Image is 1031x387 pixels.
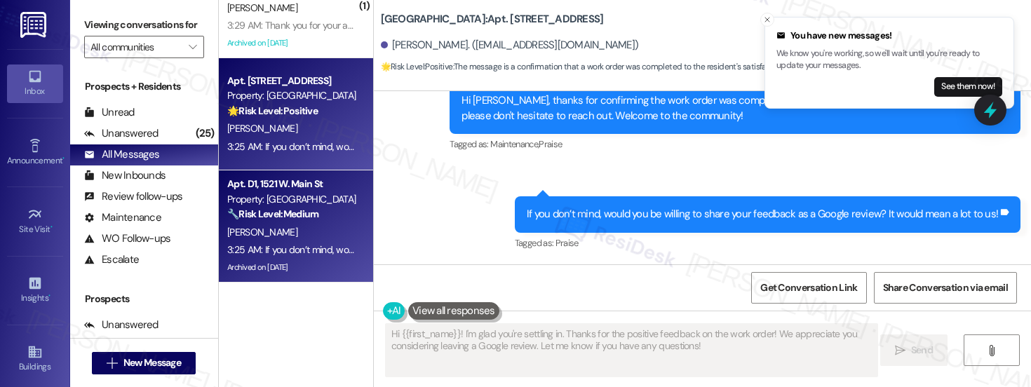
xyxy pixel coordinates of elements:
strong: 🔧 Risk Level: Medium [227,208,318,220]
div: (25) [192,123,218,144]
div: Hi [PERSON_NAME], thanks for confirming the work order was completed to your satisfaction! If you... [461,93,998,123]
button: Get Conversation Link [751,272,866,304]
div: Prospects [70,292,218,306]
div: Maintenance [84,210,161,225]
a: Insights • [7,271,63,309]
div: Apt. [STREET_ADDRESS] [227,74,357,88]
button: New Message [92,352,196,374]
a: Buildings [7,340,63,378]
div: WO Follow-ups [84,231,170,246]
div: Unanswered [84,318,159,332]
a: Inbox [7,64,63,102]
div: All Messages [84,147,159,162]
textarea: Hi {{first_name}}! I'm glad you're settling in. Thanks for the positive feedback on the work orde... [386,324,877,376]
span: • [48,291,50,301]
span: Praise [539,138,562,150]
strong: 🌟 Risk Level: Positive [381,61,453,72]
span: • [62,154,65,163]
span: [PERSON_NAME] [227,226,297,238]
div: Review follow-ups [84,189,182,204]
span: Maintenance , [490,138,539,150]
p: We know you're working, so we'll wait until you're ready to update your messages. [776,48,1002,72]
div: Unread [84,105,135,120]
span: : The message is a confirmation that a work order was completed to the resident's satisfaction, i... [381,60,995,74]
a: Site Visit • [7,203,63,240]
img: ResiDesk Logo [20,12,49,38]
span: New Message [123,355,181,370]
div: Property: [GEOGRAPHIC_DATA] [227,192,357,207]
div: Prospects + Residents [70,79,218,94]
div: Unanswered [84,126,159,141]
div: [PERSON_NAME]. ([EMAIL_ADDRESS][DOMAIN_NAME]) [381,38,639,53]
div: 3:29 AM: Thank you for your assistance! I appreciate you all [227,19,467,32]
button: Send [880,334,948,366]
input: All communities [90,36,182,58]
button: Share Conversation via email [874,272,1017,304]
div: New Inbounds [84,168,166,183]
label: Viewing conversations for [84,14,204,36]
div: If you don’t mind, would you be willing to share your feedback as a Google review? It would mean ... [527,207,998,222]
div: 3:25 AM: If you don’t mind, would you be willing to share your feedback as a Google review? It wo... [227,243,703,256]
div: Archived on [DATE] [226,259,358,276]
span: • [50,222,53,232]
span: Share Conversation via email [883,280,1008,295]
button: Close toast [760,13,774,27]
i:  [986,345,997,356]
button: See them now! [934,77,1002,97]
i:  [107,358,117,369]
span: [PERSON_NAME] [227,1,297,14]
div: Tagged as: [515,233,1020,253]
span: Send [911,343,933,358]
span: Praise [555,237,579,249]
span: [PERSON_NAME] [227,122,297,135]
div: Property: [GEOGRAPHIC_DATA] [227,88,357,103]
strong: 🌟 Risk Level: Positive [227,104,318,117]
div: 3:25 AM: If you don’t mind, would you be willing to share your feedback as a Google review? It wo... [227,140,703,153]
b: [GEOGRAPHIC_DATA]: Apt. [STREET_ADDRESS] [381,12,604,27]
div: Tagged as: [450,134,1020,154]
span: Get Conversation Link [760,280,857,295]
div: Escalate [84,252,139,267]
div: You have new messages! [776,29,1002,43]
i:  [189,41,196,53]
div: Archived on [DATE] [226,34,358,52]
div: Apt. D1, 1521 W. Main St [227,177,357,191]
i:  [895,345,905,356]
